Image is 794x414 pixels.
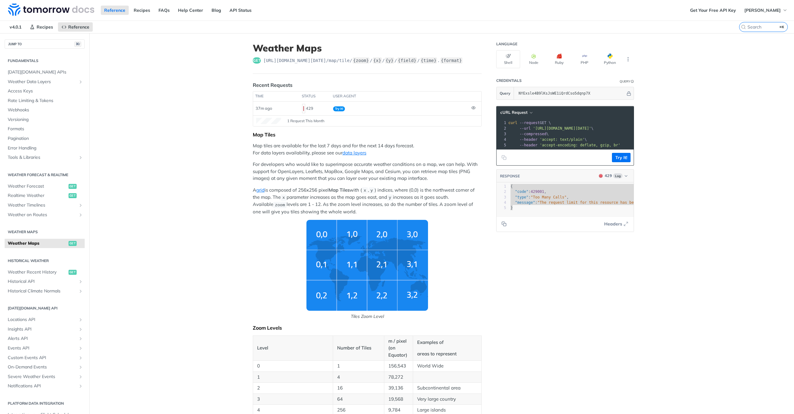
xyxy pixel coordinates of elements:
[515,195,528,199] span: "type"
[389,195,391,200] span: y
[8,117,83,123] span: Versioning
[500,153,508,162] button: Copy to clipboard
[520,126,531,131] span: --url
[8,183,67,189] span: Weather Forecast
[496,78,522,83] div: Credentials
[282,195,285,200] span: x
[5,239,85,248] a: Weather Mapsget
[69,270,77,275] span: get
[515,87,626,100] input: apikey
[69,184,77,189] span: get
[257,396,329,403] p: 3
[8,240,67,247] span: Weather Maps
[8,98,83,104] span: Rate Limiting & Tokens
[741,6,791,15] button: [PERSON_NAME]
[573,50,596,68] button: PHP
[257,374,329,381] p: 1
[5,353,85,363] a: Custom Events APIShow subpages for Custom Events API
[388,407,409,414] p: 9,784
[253,220,482,320] span: Tiles Zoom Level
[8,126,83,132] span: Formats
[497,137,507,142] div: 4
[520,143,538,147] span: --header
[601,219,631,229] button: Headers
[5,115,85,124] a: Versioning
[511,195,569,199] span: : ,
[5,363,85,372] a: On-Demand EventsShow subpages for On-Demand Events
[287,118,324,124] span: 1 Request This Month
[531,189,544,194] span: 429001
[605,173,612,178] span: 429
[337,396,380,403] p: 64
[306,220,428,311] img: weather-grid-map.png
[5,381,85,391] a: Notifications APIShow subpages for Notifications API
[5,401,85,406] h2: Platform DATA integration
[5,144,85,153] a: Error Handling
[598,50,622,68] button: Python
[417,339,477,346] p: Examples of
[78,212,83,217] button: Show subpages for Weather on Routes
[497,200,506,205] div: 4
[5,39,85,49] button: JUMP TO⌘/
[8,69,83,75] span: [DATE][DOMAIN_NAME] APIs
[520,132,546,136] span: --compressed
[388,385,409,392] p: 39,136
[8,355,77,361] span: Custom Events API
[508,126,594,131] span: \
[625,56,631,62] svg: More ellipsis
[497,120,507,126] div: 1
[511,206,513,210] span: }
[253,91,300,101] th: time
[388,396,409,403] p: 19,568
[74,42,81,47] span: ⌘/
[253,142,482,156] p: Map tiles are available for the last 7 days and for the next 14 days forecast. For data layers av...
[373,57,382,64] label: {x}
[68,24,89,30] span: Reference
[5,305,85,311] h2: [DATE][DOMAIN_NAME] API
[8,193,67,199] span: Realtime Weather
[337,363,380,370] p: 1
[496,42,517,47] div: Language
[5,344,85,353] a: Events APIShow subpages for Events API
[257,363,329,370] p: 0
[620,79,630,84] div: Query
[155,6,173,15] a: FAQs
[744,7,781,13] span: [PERSON_NAME]
[300,91,331,101] th: status
[78,279,83,284] button: Show subpages for Historical API
[385,57,394,64] label: {y}
[520,121,540,125] span: --request
[8,3,94,16] img: Tomorrow.io Weather API Docs
[604,221,622,227] span: Headers
[540,143,620,147] span: 'accept-encoding: deflate, gzip, br'
[8,88,83,94] span: Access Keys
[497,87,514,100] button: Query
[420,57,437,64] label: {time}
[5,325,85,334] a: Insights APIShow subpages for Insights API
[175,6,207,15] a: Help Center
[342,150,366,156] a: data layers
[337,385,380,392] p: 16
[417,363,477,370] p: World Wide
[78,79,83,84] button: Show subpages for Weather Data Layers
[26,22,56,32] a: Recipes
[626,90,632,96] button: Hide
[440,57,462,64] label: {format}
[208,6,225,15] a: Blog
[256,118,281,124] canvas: Line Graph
[497,126,507,131] div: 2
[8,364,77,370] span: On-Demand Events
[5,105,85,115] a: Webhooks
[5,287,85,296] a: Historical Climate NormalsShow subpages for Historical Climate Normals
[522,50,546,68] button: Node
[5,87,85,96] a: Access Keys
[257,345,329,352] p: Level
[496,50,520,68] button: Shell
[511,189,546,194] span: : ,
[5,182,85,191] a: Weather Forecastget
[8,288,77,294] span: Historical Climate Normals
[687,6,739,15] a: Get Your Free API Key
[78,365,83,370] button: Show subpages for On-Demand Events
[8,212,77,218] span: Weather on Routes
[5,229,85,235] h2: Weather Maps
